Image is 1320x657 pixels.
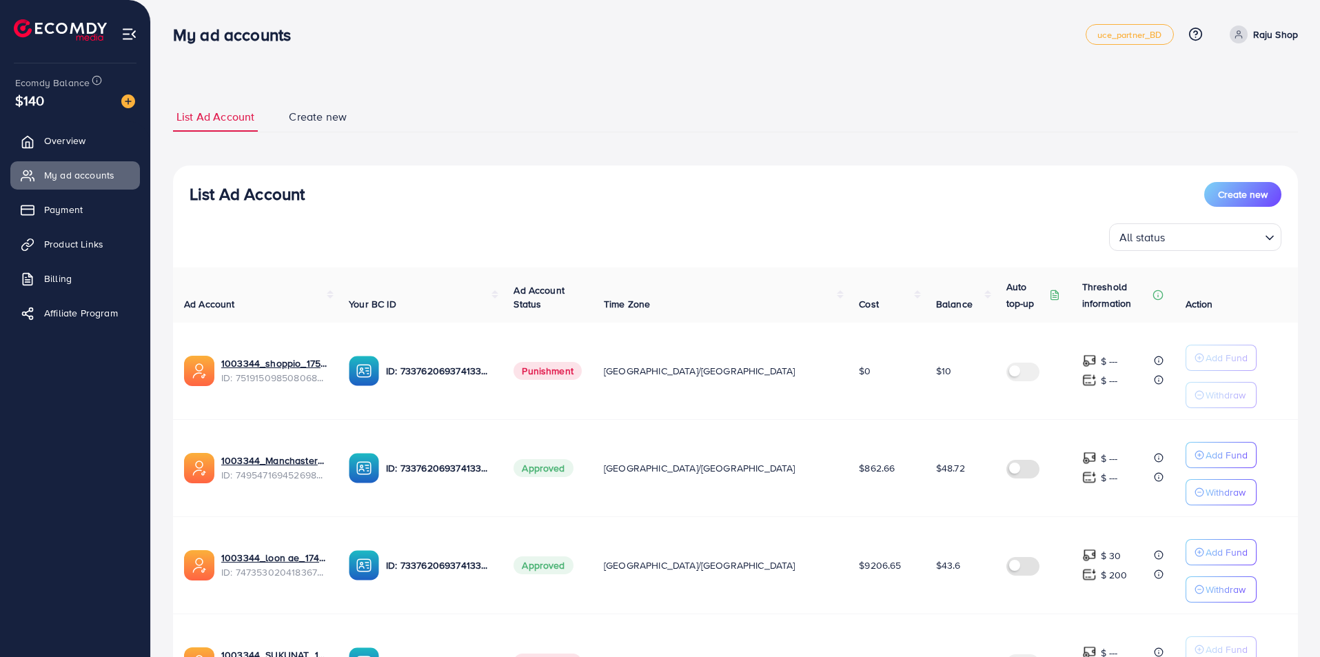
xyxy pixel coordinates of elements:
p: Add Fund [1206,447,1248,463]
img: ic-ba-acc.ded83a64.svg [349,356,379,386]
span: $10 [936,364,951,378]
span: Ad Account [184,297,235,311]
iframe: Chat [1261,595,1310,647]
span: Punishment [514,362,582,380]
button: Create new [1204,182,1281,207]
div: <span class='underline'>1003344_shoppio_1750688962312</span></br>7519150985080684551 [221,356,327,385]
span: Create new [1218,188,1268,201]
button: Withdraw [1186,479,1257,505]
a: Affiliate Program [10,299,140,327]
p: Add Fund [1206,350,1248,366]
span: Overview [44,134,85,148]
h3: List Ad Account [190,184,305,204]
img: top-up amount [1082,548,1097,563]
button: Withdraw [1186,576,1257,603]
span: Approved [514,459,573,477]
img: top-up amount [1082,373,1097,387]
span: Your BC ID [349,297,396,311]
img: ic-ads-acc.e4c84228.svg [184,453,214,483]
button: Add Fund [1186,345,1257,371]
img: top-up amount [1082,567,1097,582]
img: ic-ads-acc.e4c84228.svg [184,356,214,386]
span: Create new [289,109,347,125]
input: Search for option [1170,225,1259,247]
span: List Ad Account [176,109,254,125]
span: [GEOGRAPHIC_DATA]/[GEOGRAPHIC_DATA] [604,461,795,475]
div: <span class='underline'>1003344_loon ae_1740066863007</span></br>7473530204183674896 [221,551,327,579]
span: $862.66 [859,461,895,475]
span: [GEOGRAPHIC_DATA]/[GEOGRAPHIC_DATA] [604,558,795,572]
span: Action [1186,297,1213,311]
span: Ad Account Status [514,283,565,311]
a: My ad accounts [10,161,140,189]
p: $ --- [1101,469,1118,486]
span: uce_partner_BD [1097,30,1161,39]
img: image [121,94,135,108]
p: $ --- [1101,353,1118,370]
img: ic-ads-acc.e4c84228.svg [184,550,214,580]
span: Payment [44,203,83,216]
p: ID: 7337620693741338625 [386,460,491,476]
p: Withdraw [1206,387,1246,403]
div: <span class='underline'>1003344_Manchaster_1745175503024</span></br>7495471694526988304 [221,454,327,482]
span: Balance [936,297,973,311]
p: Threshold information [1082,279,1150,312]
p: $ 200 [1101,567,1128,583]
span: ID: 7473530204183674896 [221,565,327,579]
img: top-up amount [1082,451,1097,465]
span: All status [1117,228,1168,247]
p: $ 30 [1101,547,1121,564]
span: Product Links [44,237,103,251]
a: Product Links [10,230,140,258]
button: Add Fund [1186,442,1257,468]
span: $140 [15,90,45,110]
span: $48.72 [936,461,965,475]
span: ID: 7495471694526988304 [221,468,327,482]
span: Billing [44,272,72,285]
p: Auto top-up [1006,279,1046,312]
p: Add Fund [1206,544,1248,560]
p: Raju Shop [1253,26,1298,43]
span: $43.6 [936,558,961,572]
p: ID: 7337620693741338625 [386,363,491,379]
span: [GEOGRAPHIC_DATA]/[GEOGRAPHIC_DATA] [604,364,795,378]
button: Withdraw [1186,382,1257,408]
img: top-up amount [1082,470,1097,485]
span: My ad accounts [44,168,114,182]
span: ID: 7519150985080684551 [221,371,327,385]
h3: My ad accounts [173,25,302,45]
a: Raju Shop [1224,26,1298,43]
a: Payment [10,196,140,223]
span: Cost [859,297,879,311]
span: $9206.65 [859,558,901,572]
a: Billing [10,265,140,292]
a: uce_partner_BD [1086,24,1173,45]
p: $ --- [1101,450,1118,467]
span: Affiliate Program [44,306,118,320]
img: logo [14,19,107,41]
button: Add Fund [1186,539,1257,565]
p: $ --- [1101,372,1118,389]
p: Withdraw [1206,581,1246,598]
p: Withdraw [1206,484,1246,501]
a: Overview [10,127,140,154]
p: ID: 7337620693741338625 [386,557,491,574]
span: Ecomdy Balance [15,76,90,90]
a: 1003344_shoppio_1750688962312 [221,356,327,370]
img: ic-ba-acc.ded83a64.svg [349,550,379,580]
span: Time Zone [604,297,650,311]
div: Search for option [1109,223,1281,251]
a: 1003344_loon ae_1740066863007 [221,551,327,565]
img: menu [121,26,137,42]
a: 1003344_Manchaster_1745175503024 [221,454,327,467]
img: top-up amount [1082,354,1097,368]
span: $0 [859,364,871,378]
span: Approved [514,556,573,574]
img: ic-ba-acc.ded83a64.svg [349,453,379,483]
